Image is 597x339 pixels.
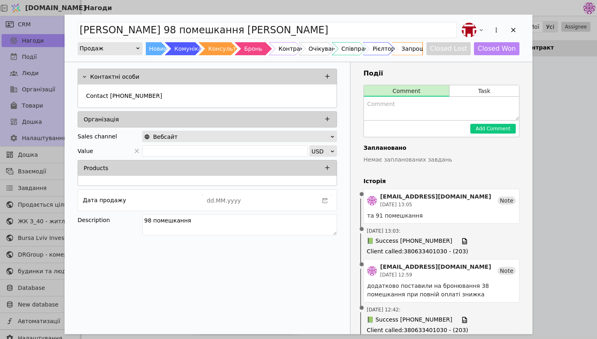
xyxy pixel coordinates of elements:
[426,42,471,55] button: Closed Lost
[358,184,366,205] span: •
[78,131,117,142] div: Sales channel
[78,145,93,157] span: Value
[364,85,449,97] button: Comment
[380,263,491,271] div: [EMAIL_ADDRESS][DOMAIN_NAME]
[84,115,119,124] p: Організація
[279,42,307,55] div: Контракт
[497,196,516,205] div: Note
[83,194,126,206] div: Дата продажу
[497,267,516,275] div: Note
[311,146,330,157] div: USD
[174,42,210,55] div: Комунікація
[363,144,519,152] h4: Заплановано
[309,42,342,55] div: Очікування
[367,306,400,313] span: [DATE] 12:42 :
[78,214,142,226] div: Description
[367,247,516,256] span: Client called : 380633401030 - (203)
[322,198,328,203] svg: calender simple
[380,201,491,208] div: [DATE] 13:05
[65,15,532,334] div: Add Opportunity
[474,42,519,55] button: Closed Won
[367,227,400,235] span: [DATE] 13:03 :
[401,42,439,55] div: Запрошення
[358,219,366,240] span: •
[80,43,135,54] div: Продаж
[380,271,491,279] div: [DATE] 12:59
[462,23,476,37] img: bo
[367,282,516,299] div: додатково поставили на бронювання 38 помешкання при повній оплаті знижка
[470,124,516,134] button: Add Comment
[363,177,519,186] h4: Історія
[363,155,519,164] p: Немає запланованих завдань
[86,92,162,100] p: Contact [PHONE_NUMBER]
[84,164,108,173] p: Products
[367,326,516,335] span: Client called : 380633401030 - (203)
[142,214,337,235] textarea: 98 помешкання
[372,42,398,55] div: Рієлтори
[244,42,262,55] div: Бронь
[144,134,150,140] img: online-store.svg
[153,131,177,143] span: Вебсайт
[367,315,452,324] span: 📗 Success [PHONE_NUMBER]
[363,69,519,78] h3: Події
[342,42,372,55] div: Співпраця
[380,192,491,201] div: [EMAIL_ADDRESS][DOMAIN_NAME]
[450,85,519,97] button: Task
[358,255,366,275] span: •
[358,298,366,319] span: •
[149,42,168,55] div: Новий
[367,212,516,220] div: та 91 помешкання
[367,237,452,246] span: 📗 Success [PHONE_NUMBER]
[90,73,139,81] p: Контактні особи
[367,266,377,276] img: de
[208,42,249,55] div: Консультація
[367,196,377,205] img: de
[202,195,318,206] input: dd.MM.yyyy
